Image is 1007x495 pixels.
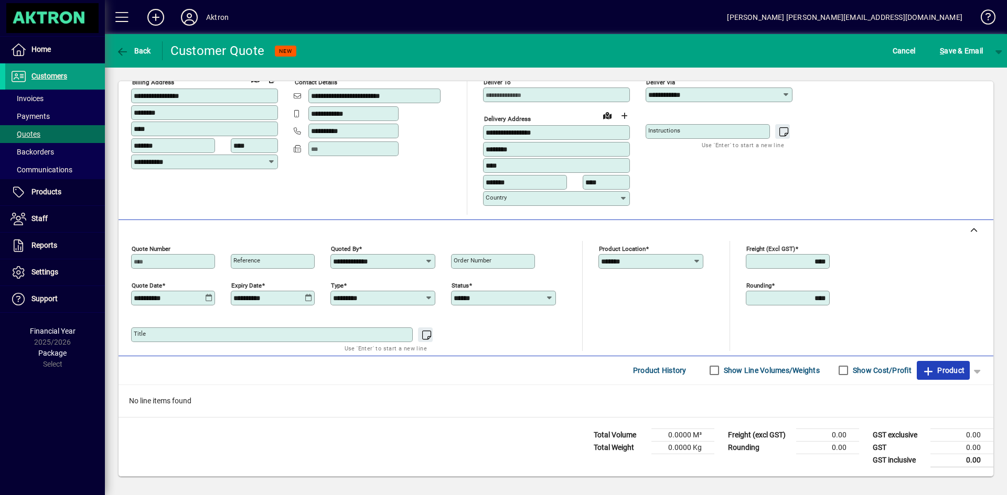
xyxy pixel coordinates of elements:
mat-label: Quote date [132,281,162,289]
label: Show Line Volumes/Weights [722,365,820,376]
button: Product [917,361,970,380]
mat-label: Quoted by [331,245,359,252]
span: Products [31,188,61,196]
span: Cancel [893,42,916,59]
button: Profile [173,8,206,27]
span: Financial Year [30,327,76,335]
span: Product [922,362,965,379]
span: Reports [31,241,57,249]
a: Payments [5,107,105,125]
mat-label: Reference [233,257,260,264]
span: ave & Email [940,42,983,59]
mat-label: Type [331,281,344,289]
span: S [940,47,944,55]
a: Backorders [5,143,105,161]
td: 0.0000 M³ [651,428,714,441]
mat-label: Instructions [648,127,680,134]
mat-label: Expiry date [231,281,262,289]
div: Aktron [206,9,229,26]
div: [PERSON_NAME] [PERSON_NAME][EMAIL_ADDRESS][DOMAIN_NAME] [727,9,962,26]
a: Quotes [5,125,105,143]
td: Rounding [723,441,796,454]
span: Staff [31,214,48,223]
td: 0.00 [930,441,993,454]
a: Support [5,286,105,312]
div: No line items found [119,385,993,417]
a: Products [5,179,105,205]
button: Back [113,41,154,60]
span: NEW [279,48,292,54]
td: 0.00 [796,428,859,441]
mat-label: Quote number [132,245,170,252]
button: Add [139,8,173,27]
td: GST exclusive [867,428,930,441]
a: Communications [5,161,105,179]
td: 0.0000 Kg [651,441,714,454]
label: Show Cost/Profit [851,365,912,376]
div: Customer Quote [170,42,265,59]
a: Knowledge Base [973,2,994,36]
td: GST [867,441,930,454]
td: Total Weight [588,441,651,454]
button: Cancel [890,41,918,60]
span: Back [116,47,151,55]
button: Copy to Delivery address [264,71,281,87]
td: Freight (excl GST) [723,428,796,441]
span: Home [31,45,51,53]
mat-label: Title [134,330,146,337]
span: Customers [31,72,67,80]
td: 0.00 [930,428,993,441]
td: 0.00 [930,454,993,467]
mat-label: Order number [454,257,491,264]
mat-label: Product location [599,245,646,252]
span: Quotes [10,130,40,138]
mat-hint: Use 'Enter' to start a new line [702,139,784,151]
a: Staff [5,206,105,232]
a: Settings [5,259,105,285]
span: Package [38,349,67,357]
mat-label: Rounding [746,281,772,289]
mat-label: Status [452,281,469,289]
a: View on map [247,70,264,87]
mat-label: Country [486,194,507,201]
td: GST inclusive [867,454,930,467]
span: Settings [31,268,58,276]
button: Save & Email [935,41,988,60]
span: Support [31,294,58,303]
button: Product History [629,361,691,380]
td: Total Volume [588,428,651,441]
button: Choose address [616,107,633,124]
mat-label: Deliver To [484,79,511,86]
span: Product History [633,362,687,379]
a: View on map [599,107,616,124]
mat-label: Freight (excl GST) [746,245,795,252]
span: Payments [10,112,50,120]
a: Invoices [5,90,105,107]
td: 0.00 [796,441,859,454]
span: Invoices [10,94,44,103]
mat-hint: Use 'Enter' to start a new line [345,342,427,354]
a: Reports [5,233,105,259]
app-page-header-button: Back [105,41,163,60]
span: Backorders [10,148,54,156]
mat-label: Deliver via [646,79,675,86]
a: Home [5,37,105,63]
span: Communications [10,166,72,174]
